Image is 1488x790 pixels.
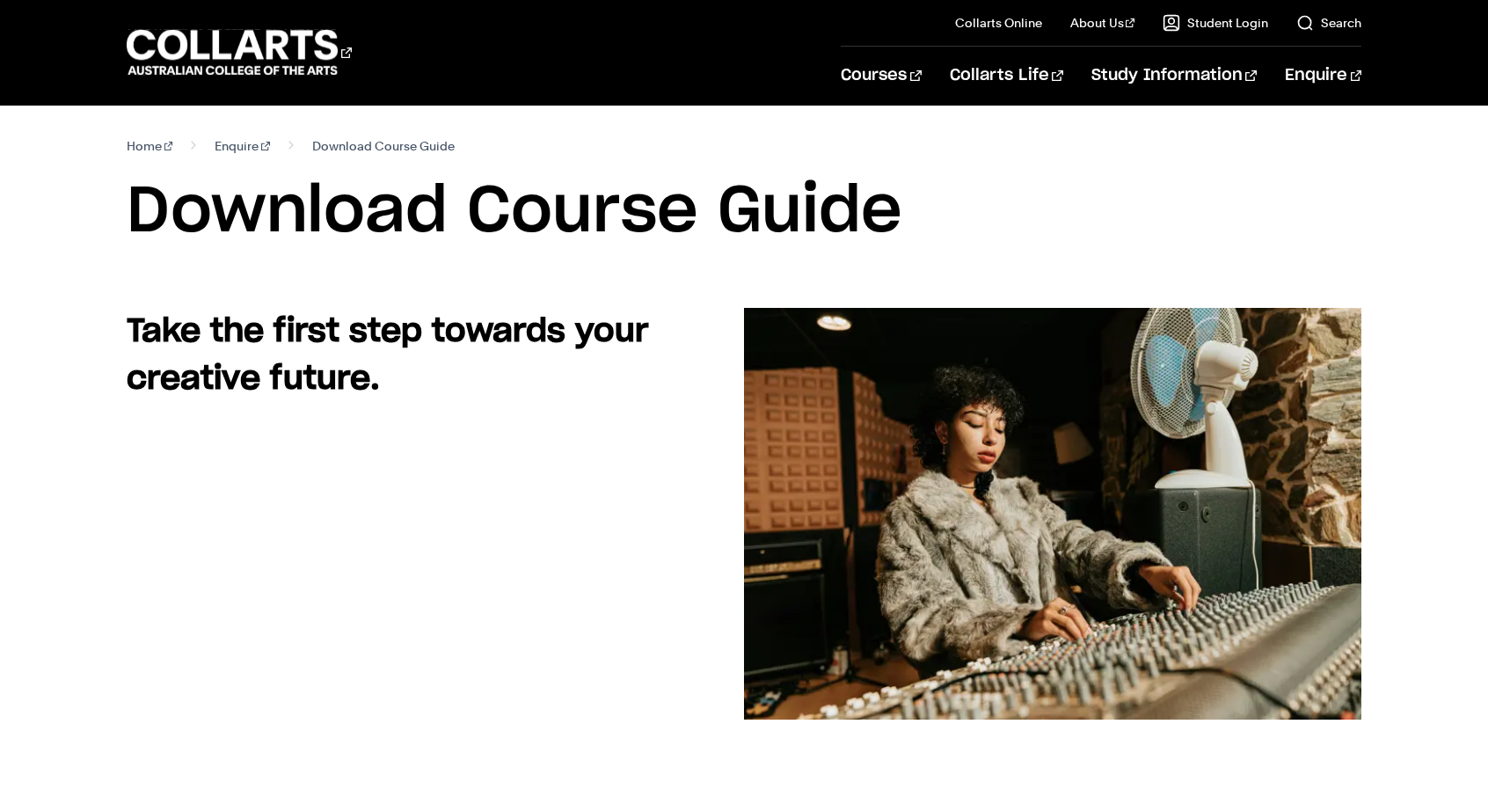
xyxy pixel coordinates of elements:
a: About Us [1070,14,1135,32]
strong: Take the first step towards your creative future. [127,316,648,395]
a: Study Information [1091,47,1257,105]
a: Collarts Online [955,14,1042,32]
a: Collarts Life [950,47,1063,105]
a: Search [1296,14,1361,32]
h1: Download Course Guide [127,172,1361,252]
a: Home [127,134,173,158]
a: Enquire [215,134,270,158]
a: Courses [841,47,921,105]
span: Download Course Guide [312,134,455,158]
a: Student Login [1163,14,1268,32]
a: Enquire [1285,47,1361,105]
div: Go to homepage [127,27,352,77]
